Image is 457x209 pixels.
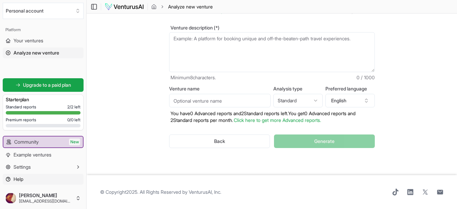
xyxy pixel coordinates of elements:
span: Minimum 8 characters. [170,74,216,81]
label: Venture description (*) [169,25,375,30]
button: [PERSON_NAME][EMAIL_ADDRESS][DOMAIN_NAME] [3,190,84,206]
span: 0 / 1000 [357,74,375,81]
a: Your ventures [3,35,84,46]
img: ACg8ocKVnLEhG7s3tYxyF4jKsMyyl4lHyU_SgiFf0FuLr3VjlGV1h3E=s96-c [5,193,16,204]
label: Preferred language [325,86,375,91]
label: Venture name [169,86,271,91]
label: Analysis type [273,86,323,91]
span: © Copyright 2025 . All Rights Reserved by . [100,189,221,195]
button: Select an organization [3,3,84,19]
a: Help [3,174,84,185]
span: Your ventures [14,37,43,44]
a: Click here to get more Advanced reports. [234,117,321,123]
a: CommunityNew [3,137,83,147]
span: Premium reports [6,117,36,123]
a: Analyze new venture [3,47,84,58]
span: [EMAIL_ADDRESS][DOMAIN_NAME] [19,198,73,204]
span: Example ventures [14,151,51,158]
span: New [69,139,80,145]
nav: breadcrumb [151,3,213,10]
span: Community [14,139,39,145]
div: Platform [3,24,84,35]
img: logo [105,3,144,11]
a: Example ventures [3,149,84,160]
span: Help [14,176,23,183]
span: 2 / 2 left [67,104,81,110]
span: 0 / 0 left [67,117,81,123]
span: [PERSON_NAME] [19,192,73,198]
span: Upgrade to a paid plan [23,82,71,88]
button: Back [169,134,270,148]
button: English [325,94,375,107]
span: Settings [14,164,31,170]
input: Optional venture name [169,94,271,107]
button: Settings [3,162,84,172]
a: VenturusAI, Inc [189,189,220,195]
a: Upgrade to a paid plan [3,78,84,92]
p: You have 0 Advanced reports and 2 Standard reports left. Y ou get 0 Advanced reports and 2 Standa... [169,110,375,124]
h3: Starter plan [6,96,81,103]
span: Analyze new venture [14,49,59,56]
span: Analyze new venture [168,3,213,10]
span: Standard reports [6,104,36,110]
